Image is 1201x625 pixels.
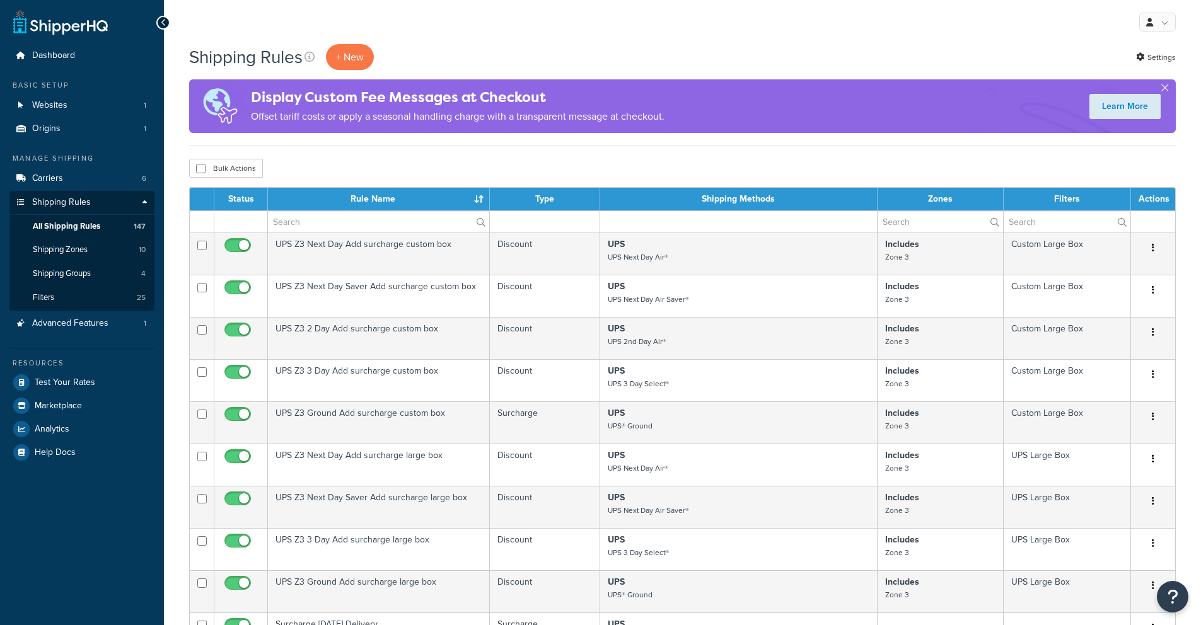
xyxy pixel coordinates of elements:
li: Carriers [9,167,154,190]
span: 6 [142,173,146,184]
span: Analytics [35,424,69,435]
th: Rule Name : activate to sort column ascending [268,188,490,210]
a: Advanced Features 1 [9,312,154,335]
a: Help Docs [9,441,154,464]
td: Discount [490,275,600,317]
span: Shipping Groups [33,268,91,279]
small: Zone 3 [885,589,909,600]
td: Surcharge [490,401,600,444]
strong: UPS [608,364,625,377]
td: UPS Z3 Next Day Add surcharge custom box [268,232,490,275]
small: Zone 3 [885,294,909,305]
small: UPS Next Day Air Saver® [608,505,689,516]
a: ShipperHQ Home [13,9,108,35]
span: 1 [144,123,146,134]
td: Custom Large Box [1004,317,1131,359]
td: UPS Z3 Next Day Add surcharge large box [268,444,490,486]
span: Dashboard [32,50,75,61]
a: Learn More [1089,94,1161,119]
td: Custom Large Box [1004,275,1131,317]
small: Zone 3 [885,420,909,432]
small: Zone 3 [885,378,909,389]
strong: Includes [885,491,919,504]
small: UPS 3 Day Select® [608,378,669,389]
td: Discount [490,359,600,401]
td: UPS Z3 Next Day Saver Add surcharge large box [268,486,490,528]
strong: UPS [608,491,625,504]
span: Filters [33,292,54,303]
li: Filters [9,286,154,309]
strong: UPS [608,575,625,588]
a: Analytics [9,418,154,440]
div: Manage Shipping [9,153,154,164]
button: Bulk Actions [189,159,263,178]
li: Websites [9,94,154,117]
td: UPS Z3 2 Day Add surcharge custom box [268,317,490,359]
span: 4 [141,268,146,279]
th: Shipping Methods [600,188,878,210]
p: Offset tariff costs or apply a seasonal handling charge with a transparent message at checkout. [251,108,664,125]
small: UPS 3 Day Select® [608,547,669,558]
strong: UPS [608,449,625,462]
small: UPS Next Day Air® [608,251,668,263]
th: Zones [878,188,1004,210]
td: UPS Large Box [1004,444,1131,486]
li: Shipping Rules [9,191,154,311]
span: Carriers [32,173,63,184]
span: Websites [32,100,67,111]
small: UPS Next Day Air® [608,462,668,474]
input: Search [1004,211,1130,232]
span: 1 [144,318,146,329]
small: Zone 3 [885,336,909,347]
span: All Shipping Rules [33,221,100,232]
span: 1 [144,100,146,111]
a: Shipping Zones 10 [9,238,154,261]
strong: UPS [608,533,625,546]
td: UPS Large Box [1004,570,1131,612]
div: Basic Setup [9,80,154,91]
span: Shipping Zones [33,244,88,255]
strong: UPS [608,238,625,251]
strong: UPS [608,280,625,293]
h1: Shipping Rules [189,45,303,69]
th: Filters [1004,188,1131,210]
strong: Includes [885,280,919,293]
p: + New [326,44,374,70]
small: UPS® Ground [608,589,653,600]
a: Carriers 6 [9,167,154,190]
li: Advanced Features [9,312,154,335]
a: Origins 1 [9,117,154,140]
input: Search [268,211,489,232]
strong: UPS [608,406,625,420]
div: Resources [9,358,154,369]
small: Zone 3 [885,251,909,263]
span: Help Docs [35,447,76,458]
small: Zone 3 [885,462,909,474]
small: UPS® Ground [608,420,653,432]
strong: UPS [608,322,625,335]
h4: Display Custom Fee Messages at Checkout [251,87,664,108]
small: UPS 2nd Day Air® [608,336,666,347]
span: 147 [134,221,146,232]
li: Test Your Rates [9,371,154,394]
td: Custom Large Box [1004,401,1131,444]
a: Settings [1136,49,1176,66]
td: Discount [490,317,600,359]
a: All Shipping Rules 147 [9,215,154,238]
a: Filters 25 [9,286,154,309]
a: Websites 1 [9,94,154,117]
td: Discount [490,232,600,275]
th: Type [490,188,600,210]
a: Shipping Rules [9,191,154,214]
strong: Includes [885,533,919,546]
td: Discount [490,486,600,528]
small: Zone 3 [885,547,909,558]
td: UPS Z3 3 Day Add surcharge custom box [268,359,490,401]
td: Discount [490,528,600,570]
a: Dashboard [9,44,154,67]
span: Shipping Rules [32,197,91,208]
td: Discount [490,444,600,486]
